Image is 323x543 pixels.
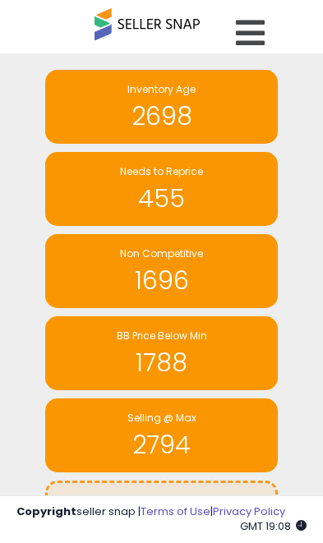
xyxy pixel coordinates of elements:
a: Selling @ Max 2794 [45,398,278,467]
span: Non Competitive [120,246,203,260]
span: Selling @ Max [127,411,196,425]
h1: 455 [53,185,270,212]
h1: 2698 [53,103,270,130]
span: Needs to Reprice [120,164,203,178]
a: Inventory Age 2698 [45,70,278,139]
a: Non Competitive 1696 [45,234,278,303]
span: Inventory Age [127,82,196,96]
span: BB Price Below Min [117,329,207,343]
h1: 1696 [53,267,270,294]
strong: Copyright [16,504,76,519]
a: Terms of Use [141,504,210,519]
div: seller snap | | [16,504,285,520]
a: Privacy Policy [213,504,285,519]
h1: 2794 [53,431,270,458]
span: 2025-09-6 19:08 GMT [240,518,307,534]
h1: 1788 [53,349,270,376]
a: Needs to Reprice 455 [45,152,278,221]
a: BB Price Below Min 1788 [45,316,278,385]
